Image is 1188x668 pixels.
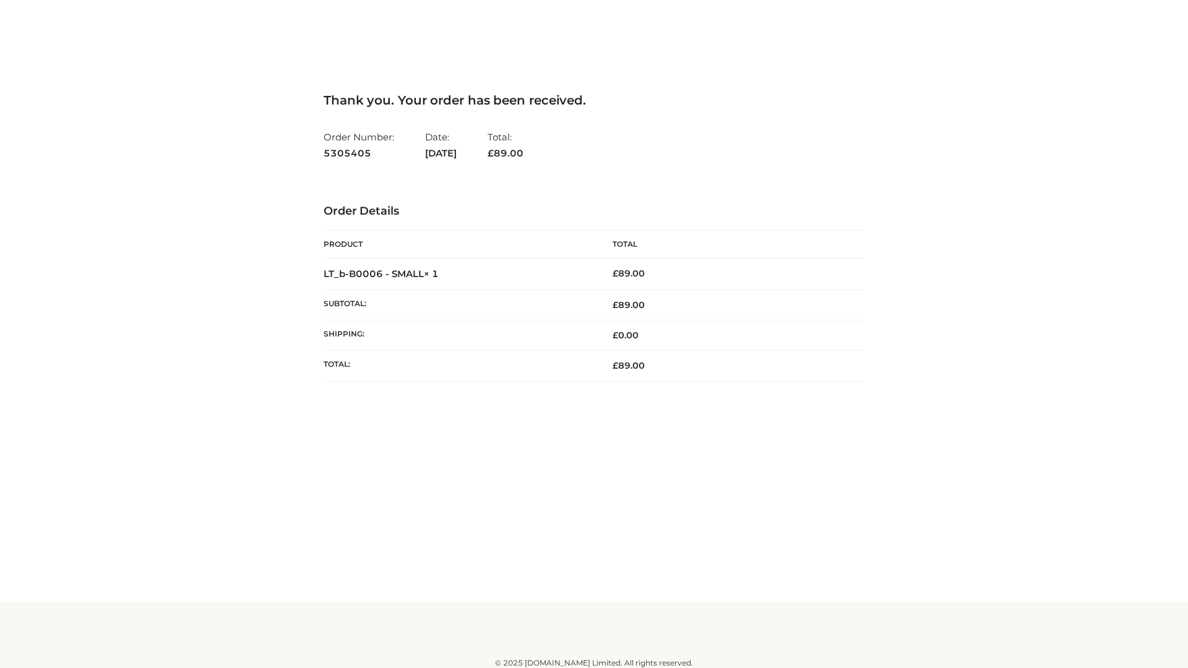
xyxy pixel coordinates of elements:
[488,147,494,159] span: £
[424,268,439,280] strong: × 1
[324,205,864,218] h3: Order Details
[324,126,394,164] li: Order Number:
[613,330,639,341] bdi: 0.00
[613,330,618,341] span: £
[324,320,594,351] th: Shipping:
[613,268,618,279] span: £
[324,289,594,320] th: Subtotal:
[425,126,457,164] li: Date:
[488,147,523,159] span: 89.00
[324,231,594,259] th: Product
[613,268,645,279] bdi: 89.00
[324,268,439,280] strong: LT_b-B0006 - SMALL
[613,299,618,310] span: £
[594,231,864,259] th: Total
[425,145,457,161] strong: [DATE]
[613,360,618,371] span: £
[324,351,594,381] th: Total:
[488,126,523,164] li: Total:
[324,145,394,161] strong: 5305405
[613,360,645,371] span: 89.00
[613,299,645,310] span: 89.00
[324,93,864,108] h3: Thank you. Your order has been received.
